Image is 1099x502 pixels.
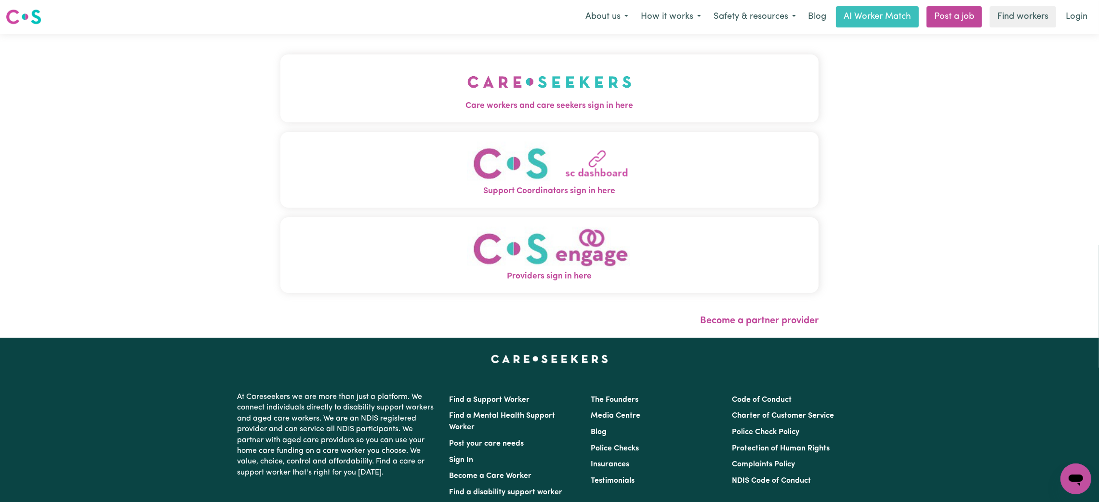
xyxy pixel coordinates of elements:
[732,412,834,420] a: Charter of Customer Service
[700,316,819,326] a: Become a partner provider
[1060,6,1093,27] a: Login
[707,7,802,27] button: Safety & resources
[6,6,41,28] a: Careseekers logo
[280,185,819,198] span: Support Coordinators sign in here
[579,7,635,27] button: About us
[591,477,635,485] a: Testimonials
[927,6,982,27] a: Post a job
[280,217,819,293] button: Providers sign in here
[1060,463,1091,494] iframe: Button to launch messaging window, conversation in progress
[591,461,629,468] a: Insurances
[591,396,638,404] a: The Founders
[450,440,524,448] a: Post your care needs
[591,445,639,452] a: Police Checks
[238,388,438,482] p: At Careseekers we are more than just a platform. We connect individuals directly to disability su...
[836,6,919,27] a: AI Worker Match
[450,396,530,404] a: Find a Support Worker
[280,270,819,283] span: Providers sign in here
[591,428,607,436] a: Blog
[450,489,563,496] a: Find a disability support worker
[450,412,556,431] a: Find a Mental Health Support Worker
[990,6,1056,27] a: Find workers
[450,456,474,464] a: Sign In
[450,472,532,480] a: Become a Care Worker
[732,477,811,485] a: NDIS Code of Conduct
[6,8,41,26] img: Careseekers logo
[802,6,832,27] a: Blog
[635,7,707,27] button: How it works
[280,132,819,208] button: Support Coordinators sign in here
[491,355,608,363] a: Careseekers home page
[732,428,799,436] a: Police Check Policy
[280,100,819,112] span: Care workers and care seekers sign in here
[280,54,819,122] button: Care workers and care seekers sign in here
[591,412,640,420] a: Media Centre
[732,461,795,468] a: Complaints Policy
[732,445,830,452] a: Protection of Human Rights
[732,396,792,404] a: Code of Conduct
